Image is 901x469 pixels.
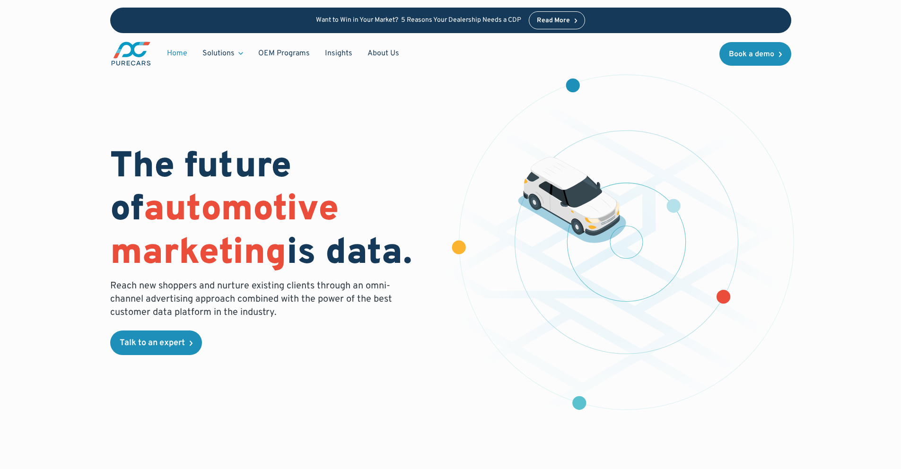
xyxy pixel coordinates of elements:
img: illustration of a vehicle [518,157,627,243]
p: Reach new shoppers and nurture existing clients through an omni-channel advertising approach comb... [110,279,398,319]
div: Talk to an expert [120,339,185,347]
p: Want to Win in Your Market? 5 Reasons Your Dealership Needs a CDP [316,17,521,25]
a: Read More [529,11,586,29]
a: main [110,41,152,67]
a: Talk to an expert [110,330,202,355]
div: Book a demo [729,51,774,58]
a: Home [159,44,195,62]
div: Solutions [195,44,251,62]
div: Solutions [202,48,235,59]
div: Read More [537,17,570,24]
a: About Us [360,44,407,62]
a: OEM Programs [251,44,317,62]
a: Insights [317,44,360,62]
span: automotive marketing [110,188,339,276]
a: Book a demo [719,42,791,66]
img: purecars logo [110,41,152,67]
h1: The future of is data. [110,146,439,276]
